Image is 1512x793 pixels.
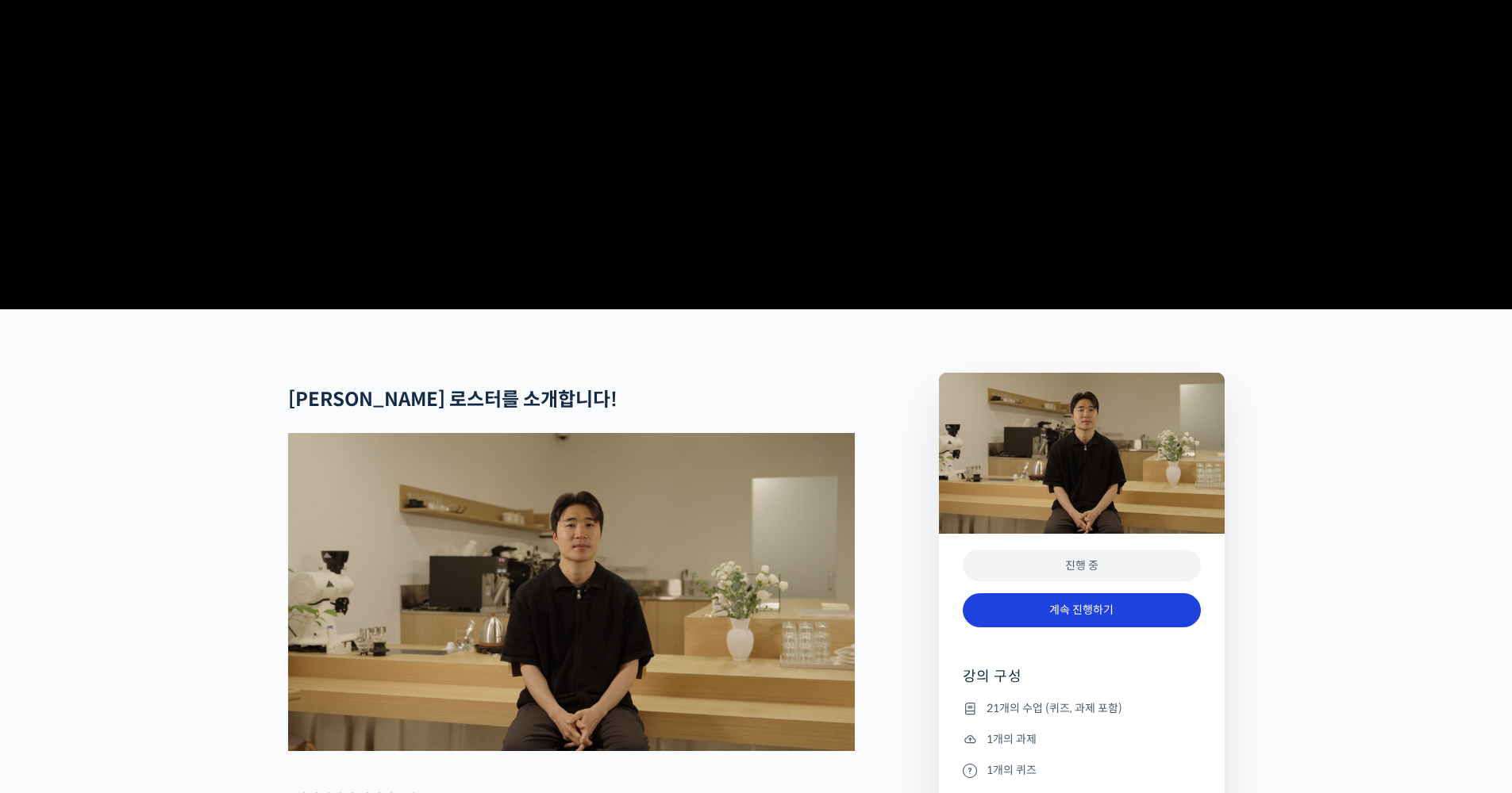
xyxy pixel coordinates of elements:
[288,389,855,412] h2: [PERSON_NAME] 로스터를 소개합니다!
[963,550,1201,582] div: 진행 중
[963,730,1201,749] li: 1개의 과제
[5,503,105,542] a: 홈
[963,593,1201,627] a: 계속 진행하기
[963,667,1201,699] h4: 강의 구성
[963,699,1201,718] li: 21개의 수업 (퀴즈, 과제 포함)
[50,527,60,539] span: 홈
[963,760,1201,780] li: 1개의 퀴즈
[205,503,305,542] a: 설정
[105,503,205,542] a: 대화
[245,527,264,539] span: 설정
[145,527,164,540] span: 대화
